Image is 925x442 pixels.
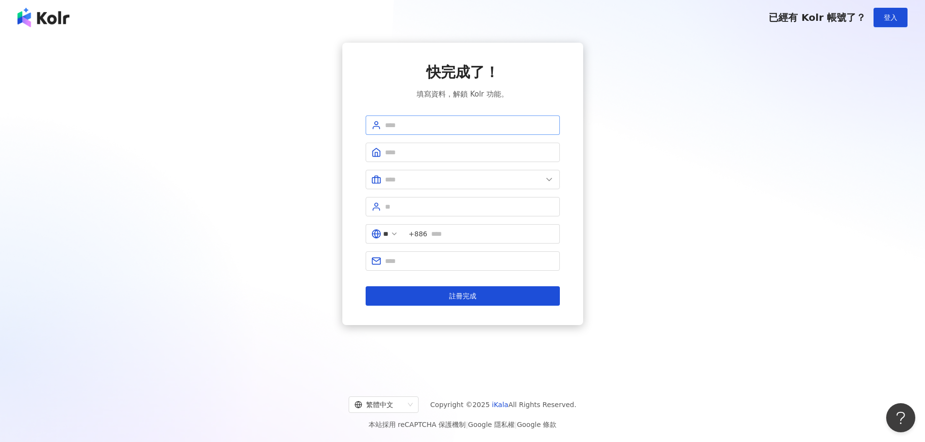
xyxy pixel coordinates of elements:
[886,403,915,432] iframe: Help Scout Beacon - Open
[515,421,517,428] span: |
[466,421,468,428] span: |
[417,88,508,100] span: 填寫資料，解鎖 Kolr 功能。
[354,397,404,412] div: 繁體中文
[426,62,499,82] span: 快完成了！
[884,14,897,21] span: 登入
[366,286,560,306] button: 註冊完成
[769,12,866,23] span: 已經有 Kolr 帳號了？
[430,399,576,410] span: Copyright © 2025 All Rights Reserved.
[409,229,427,239] span: +886
[874,8,908,27] button: 登入
[369,419,556,430] span: 本站採用 reCAPTCHA 保護機制
[517,421,556,428] a: Google 條款
[449,292,476,300] span: 註冊完成
[492,401,508,409] a: iKala
[17,8,69,27] img: logo
[468,421,515,428] a: Google 隱私權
